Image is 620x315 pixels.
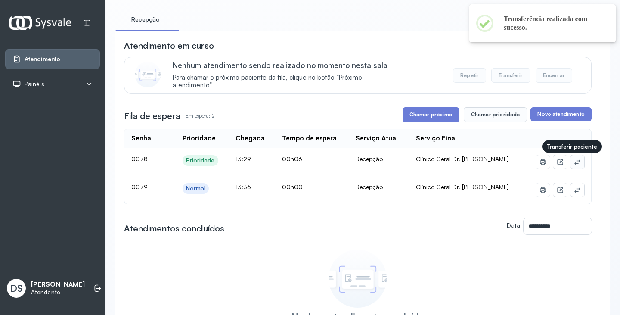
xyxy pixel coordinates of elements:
div: Prioridade [183,134,216,143]
div: Senha [131,134,151,143]
span: Para chamar o próximo paciente da fila, clique no botão “Próximo atendimento”. [173,74,400,90]
div: Serviço Atual [356,134,398,143]
img: Imagem de empty state [329,250,387,308]
p: Nenhum atendimento sendo realizado no momento nesta sala [173,61,400,70]
p: Em espera: 2 [186,110,215,122]
div: Recepção [356,183,402,191]
a: Atendimento [12,55,93,63]
span: 0078 [131,155,148,162]
div: Normal [186,185,206,192]
h3: Fila de espera [124,110,180,122]
span: Atendimento [25,56,60,63]
span: Clínico Geral Dr. [PERSON_NAME] [416,183,509,190]
span: 13:29 [236,155,251,162]
h3: Atendimento em curso [124,40,214,52]
a: Recepção [115,12,176,27]
p: [PERSON_NAME] [31,281,85,289]
img: Imagem de CalloutCard [135,62,161,87]
div: Tempo de espera [282,134,337,143]
span: Painéis [25,81,44,88]
div: Serviço Final [416,134,457,143]
label: Data: [507,221,522,229]
div: Prioridade [186,157,215,164]
span: 00h06 [282,155,302,162]
button: Novo atendimento [530,107,591,121]
button: Chamar prioridade [464,107,527,122]
button: Chamar próximo [403,107,459,122]
span: 00h00 [282,183,303,190]
button: Repetir [453,68,486,83]
h3: Atendimentos concluídos [124,222,224,234]
div: Recepção [356,155,402,163]
span: 0079 [131,183,148,190]
span: Clínico Geral Dr. [PERSON_NAME] [416,155,509,162]
h2: Transferência realizada com sucesso. [504,15,602,32]
button: Transferir [491,68,530,83]
span: 13:36 [236,183,251,190]
div: Chegada [236,134,265,143]
p: Atendente [31,289,85,296]
img: Logotipo do estabelecimento [9,16,71,30]
button: Encerrar [536,68,572,83]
